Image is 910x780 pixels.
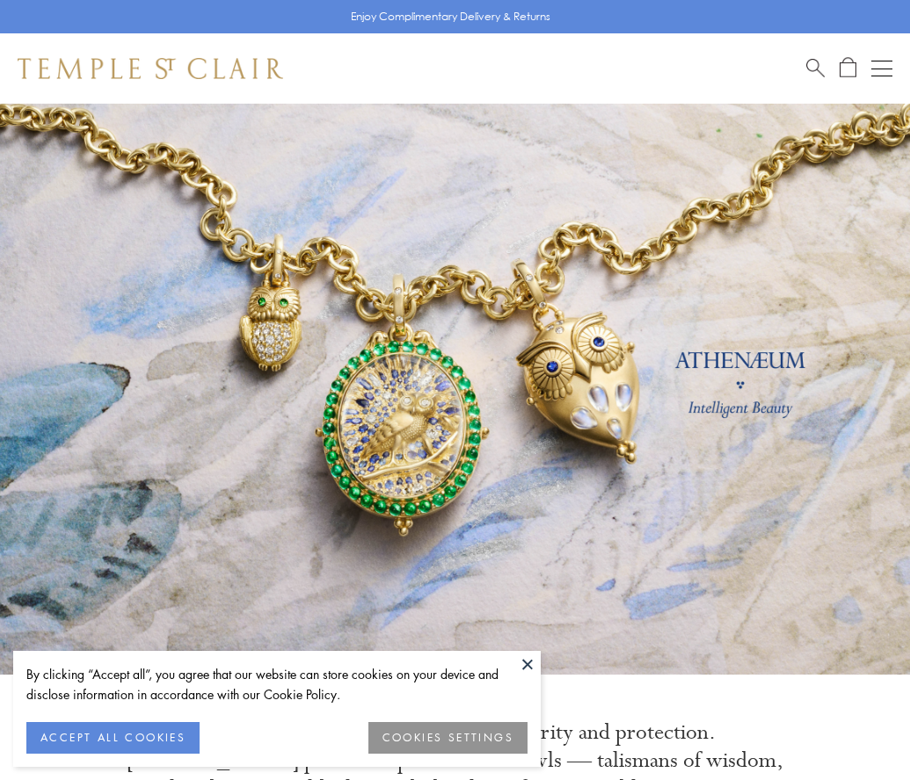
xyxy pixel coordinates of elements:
[840,57,856,79] a: Open Shopping Bag
[26,664,528,704] div: By clicking “Accept all”, you agree that our website can store cookies on your device and disclos...
[351,8,550,25] p: Enjoy Complimentary Delivery & Returns
[26,722,200,754] button: ACCEPT ALL COOKIES
[871,58,892,79] button: Open navigation
[18,58,283,79] img: Temple St. Clair
[368,722,528,754] button: COOKIES SETTINGS
[806,57,825,79] a: Search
